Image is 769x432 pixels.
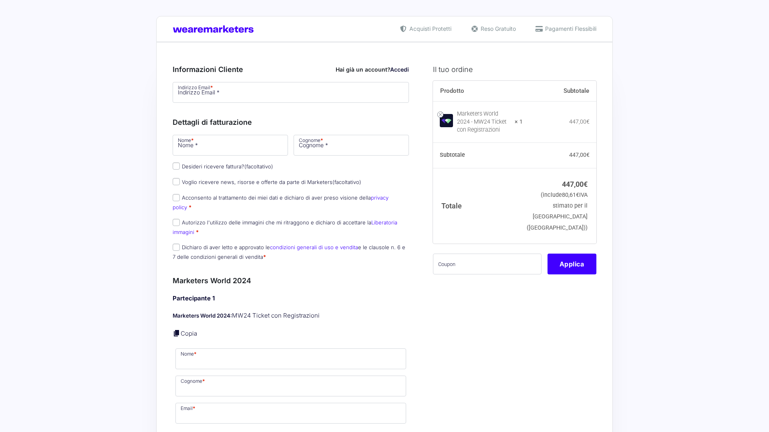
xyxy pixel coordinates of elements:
a: Accedi [390,66,409,73]
button: Applica [548,254,596,274]
h3: Marketers World 2024 [173,275,409,286]
span: 80,61 [562,192,579,198]
div: Marketers World 2024 - MW24 Ticket con Registrazioni [457,110,510,134]
h3: Informazioni Cliente [173,64,409,75]
span: (facoltativo) [332,179,361,185]
span: € [584,180,588,188]
input: Indirizzo Email * [173,82,409,103]
span: € [576,192,579,198]
bdi: 447,00 [569,152,590,158]
a: Liberatoria immagini [173,219,397,235]
input: Nome * [173,135,288,156]
label: Autorizzo l'utilizzo delle immagini che mi ritraggono e dichiaro di accettare la [173,219,397,235]
img: Marketers World 2024 - MW24 Ticket con Registrazioni [440,114,453,127]
a: Copia i dettagli dell'acquirente [173,329,181,337]
input: Voglio ricevere news, risorse e offerte da parte di Marketers(facoltativo) [173,178,180,185]
th: Prodotto [433,81,523,102]
h3: Dettagli di fatturazione [173,117,409,128]
input: Dichiaro di aver letto e approvato lecondizioni generali di uso e venditae le clausole n. 6 e 7 d... [173,244,180,251]
a: privacy policy [173,194,389,210]
span: (facoltativo) [244,163,273,170]
p: MW24 Ticket con Registrazioni [173,311,409,320]
a: Copia [181,330,197,337]
h3: Il tuo ordine [433,64,596,75]
h4: Partecipante 1 [173,294,409,303]
bdi: 447,00 [562,180,588,188]
input: Autorizzo l'utilizzo delle immagini che mi ritraggono e dichiaro di accettare laLiberatoria immagini [173,219,180,226]
bdi: 447,00 [569,118,590,125]
input: Cognome * [294,135,409,156]
input: Acconsento al trattamento dei miei dati e dichiaro di aver preso visione dellaprivacy policy [173,194,180,201]
th: Totale [433,168,523,244]
th: Subtotale [523,81,596,102]
span: Pagamenti Flessibili [543,24,596,33]
input: Desideri ricevere fattura?(facoltativo) [173,162,180,170]
label: Acconsento al trattamento dei miei dati e dichiaro di aver preso visione della [173,194,389,210]
th: Subtotale [433,143,523,168]
label: Voglio ricevere news, risorse e offerte da parte di Marketers [173,179,361,185]
span: € [586,152,590,158]
span: Reso Gratuito [479,24,516,33]
strong: × 1 [515,118,523,126]
label: Desideri ricevere fattura? [173,163,273,170]
small: (include IVA stimato per il [GEOGRAPHIC_DATA] ([GEOGRAPHIC_DATA])) [527,192,588,231]
span: Acquisti Protetti [407,24,451,33]
span: € [586,118,590,125]
input: Coupon [433,254,542,274]
label: Dichiaro di aver letto e approvato le e le clausole n. 6 e 7 delle condizioni generali di vendita [173,244,405,260]
div: Hai già un account? [336,65,409,74]
strong: Marketers World 2024: [173,312,232,319]
a: condizioni generali di uso e vendita [270,244,358,250]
